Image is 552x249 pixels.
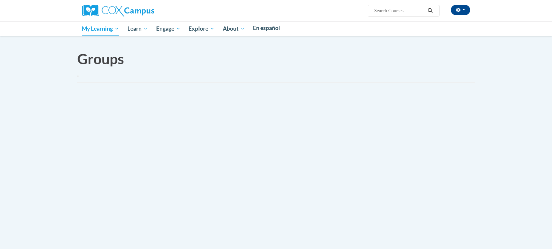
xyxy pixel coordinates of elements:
a: En español [249,21,285,35]
button: Search [425,7,435,15]
a: Learn [123,21,152,36]
a: My Learning [78,21,124,36]
a: Cox Campus [82,7,154,13]
span: Engage [156,25,180,33]
button: Account Settings [451,5,470,15]
div: Main menu [72,21,480,36]
a: Explore [184,21,219,36]
span: En español [253,25,280,31]
a: About [219,21,249,36]
span: My Learning [82,25,119,33]
input: Search Courses [373,7,425,15]
a: Engage [152,21,185,36]
img: Cox Campus [82,5,154,16]
span: Explore [189,25,214,33]
i:  [427,8,433,13]
span: Learn [127,25,148,33]
span: About [223,25,245,33]
span: Groups [77,50,124,67]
